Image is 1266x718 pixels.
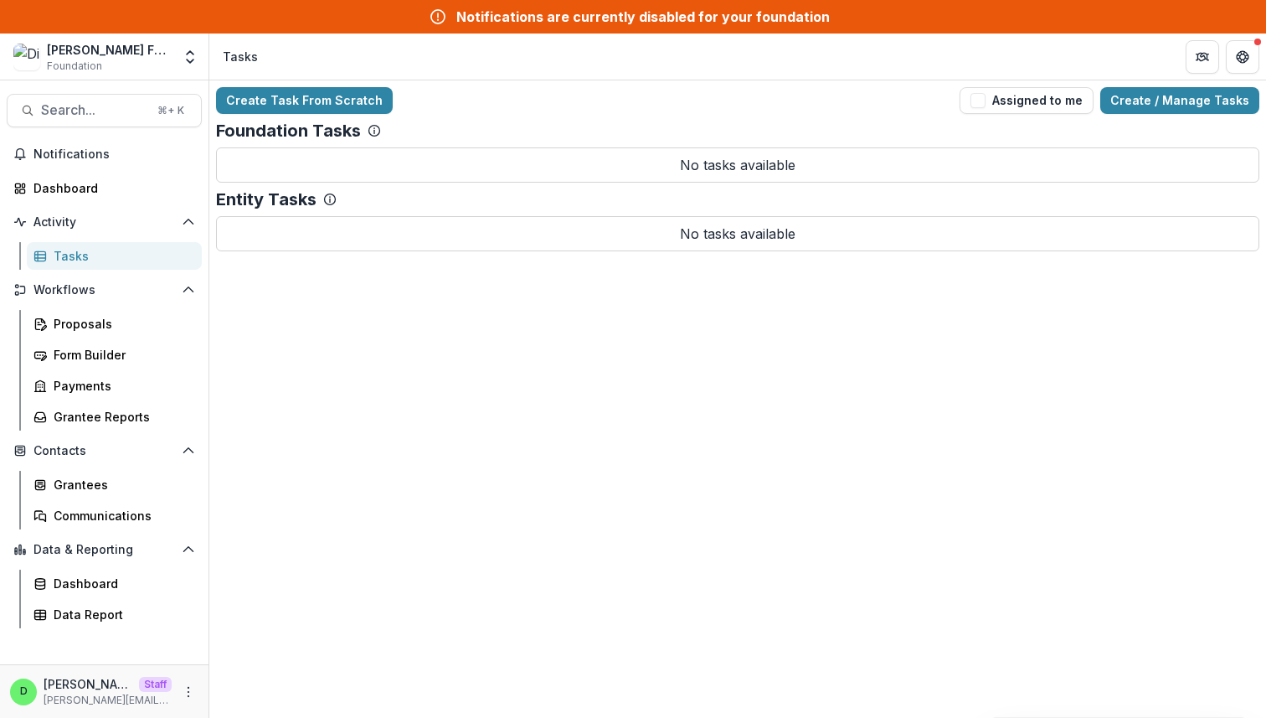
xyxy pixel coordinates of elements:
button: Open entity switcher [178,40,202,74]
a: Dashboard [7,174,202,202]
p: Entity Tasks [216,189,316,209]
a: Dashboard [27,570,202,597]
p: Staff [139,677,172,692]
a: Create / Manage Tasks [1100,87,1259,114]
img: Divyansh Foundation [13,44,40,70]
button: Assigned to me [960,87,1094,114]
button: More [178,682,198,702]
a: Form Builder [27,341,202,369]
div: Payments [54,377,188,395]
div: Proposals [54,315,188,333]
nav: breadcrumb [216,44,265,69]
button: Open Activity [7,209,202,235]
span: Search... [41,102,147,118]
div: Form Builder [54,346,188,364]
div: ⌘ + K [154,101,188,120]
div: Communications [54,507,188,524]
div: Tasks [223,48,258,65]
button: Open Data & Reporting [7,536,202,563]
a: Proposals [27,310,202,338]
div: Data Report [54,606,188,623]
span: Workflows [33,283,175,297]
a: Grantee Reports [27,403,202,431]
div: Dashboard [54,575,188,592]
a: Communications [27,502,202,529]
div: Tasks [54,247,188,265]
p: [PERSON_NAME] [44,675,132,693]
a: Grantees [27,471,202,498]
button: Open Workflows [7,276,202,303]
span: Data & Reporting [33,543,175,557]
div: Grantee Reports [54,408,188,426]
p: [PERSON_NAME][EMAIL_ADDRESS][DOMAIN_NAME] [44,693,172,708]
button: Get Help [1226,40,1259,74]
div: Notifications are currently disabled for your foundation [456,7,830,27]
span: Foundation [47,59,102,74]
p: Foundation Tasks [216,121,361,141]
div: Grantees [54,476,188,493]
div: Divyansh [20,686,28,697]
div: Dashboard [33,179,188,197]
span: Activity [33,215,175,230]
a: Tasks [27,242,202,270]
button: Search... [7,94,202,127]
a: Create Task From Scratch [216,87,393,114]
p: No tasks available [216,147,1259,183]
button: Open Contacts [7,437,202,464]
button: Partners [1186,40,1219,74]
span: Contacts [33,444,175,458]
a: Data Report [27,601,202,628]
a: Payments [27,372,202,400]
div: [PERSON_NAME] Foundation [47,41,172,59]
button: Notifications [7,141,202,168]
span: Notifications [33,147,195,162]
p: No tasks available [216,216,1259,251]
